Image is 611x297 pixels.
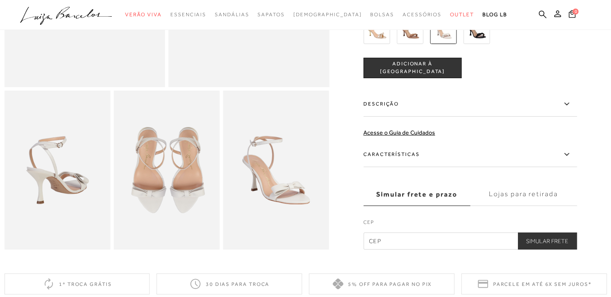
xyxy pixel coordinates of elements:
label: Lojas para retirada [470,183,577,206]
button: ADICIONAR À [GEOGRAPHIC_DATA] [363,58,462,78]
div: 1ª troca grátis [4,273,150,294]
img: SANDÁLIA SALTO MÉDIO LAÇO OFF WHITE [430,18,456,44]
a: noSubCategoriesText [403,7,441,23]
a: noSubCategoriesText [215,7,249,23]
a: Acesse o Guia de Cuidados [363,129,435,136]
label: CEP [363,218,577,230]
img: image [4,91,110,250]
label: Características [363,142,577,167]
a: BLOG LB [482,7,507,23]
img: SANDÁLIA SALTO MÉDIO LAÇO PRETA [463,18,490,44]
span: Sapatos [257,12,284,18]
span: Sandálias [215,12,249,18]
button: 0 [566,9,578,21]
span: Outlet [450,12,474,18]
div: 30 dias para troca [157,273,302,294]
span: BLOG LB [482,12,507,18]
span: Verão Viva [125,12,162,18]
img: SANDÁLIA SALTO MÉDIO LAÇO BLUSH [397,18,423,44]
input: CEP [363,232,577,250]
span: 0 [573,9,579,15]
span: ADICIONAR À [GEOGRAPHIC_DATA] [364,61,461,76]
a: noSubCategoriesText [125,7,162,23]
img: image [223,91,329,250]
label: Descrição [363,92,577,117]
span: Bolsas [370,12,394,18]
div: Parcele em até 6x sem juros* [461,273,607,294]
a: noSubCategoriesText [370,7,394,23]
img: SANDÁLIA COM LAÇO DELICADO EM METALIZADO DOURADO DE SALTO ALTO [363,18,390,44]
a: noSubCategoriesText [293,7,362,23]
a: noSubCategoriesText [170,7,206,23]
button: Simular Frete [517,232,577,250]
img: image [114,91,219,250]
span: [DEMOGRAPHIC_DATA] [293,12,362,18]
span: Essenciais [170,12,206,18]
label: Simular frete e prazo [363,183,470,206]
a: noSubCategoriesText [450,7,474,23]
a: noSubCategoriesText [257,7,284,23]
span: Acessórios [403,12,441,18]
div: 5% off para pagar no PIX [309,273,455,294]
